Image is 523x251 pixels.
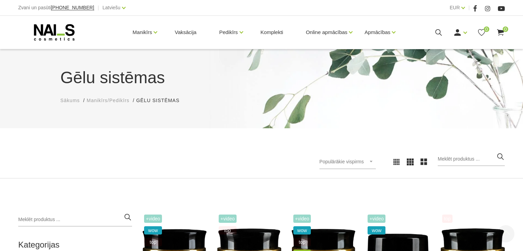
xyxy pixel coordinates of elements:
span: +Video [293,215,311,223]
a: Apmācības [364,19,390,46]
h2: Kategorijas [18,240,132,249]
span: 0 [503,26,508,32]
span: | [98,3,99,12]
span: +Video [144,215,162,223]
span: top [219,226,237,234]
h1: Gēlu sistēmas [61,65,463,90]
span: wow [293,226,311,234]
a: Manikīrs [133,19,152,46]
span: top [144,238,162,246]
span: | [468,3,470,12]
a: EUR [450,3,460,12]
span: top [442,215,452,223]
input: Meklēt produktus ... [438,152,505,166]
a: Manikīrs/Pedikīrs [87,97,129,104]
li: Gēlu sistēmas [136,97,186,104]
span: Sākums [61,98,80,103]
a: Latviešu [102,3,120,12]
span: wow [144,226,162,234]
span: +Video [219,215,237,223]
a: Pedikīrs [219,19,238,46]
a: 0 [477,28,486,37]
div: Zvani un pasūti [18,3,94,12]
span: Populārākie vispirms [319,159,364,164]
a: Vaksācija [169,16,202,49]
span: wow [368,226,385,234]
a: Online apmācības [306,19,347,46]
a: 0 [496,28,505,37]
a: Sākums [61,97,80,104]
span: top [293,238,311,246]
a: Komplekti [255,16,289,49]
span: Manikīrs/Pedikīrs [87,98,129,103]
span: +Video [368,215,385,223]
span: 0 [484,26,489,32]
input: Meklēt produktus ... [18,213,132,227]
a: [PHONE_NUMBER] [51,5,94,10]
